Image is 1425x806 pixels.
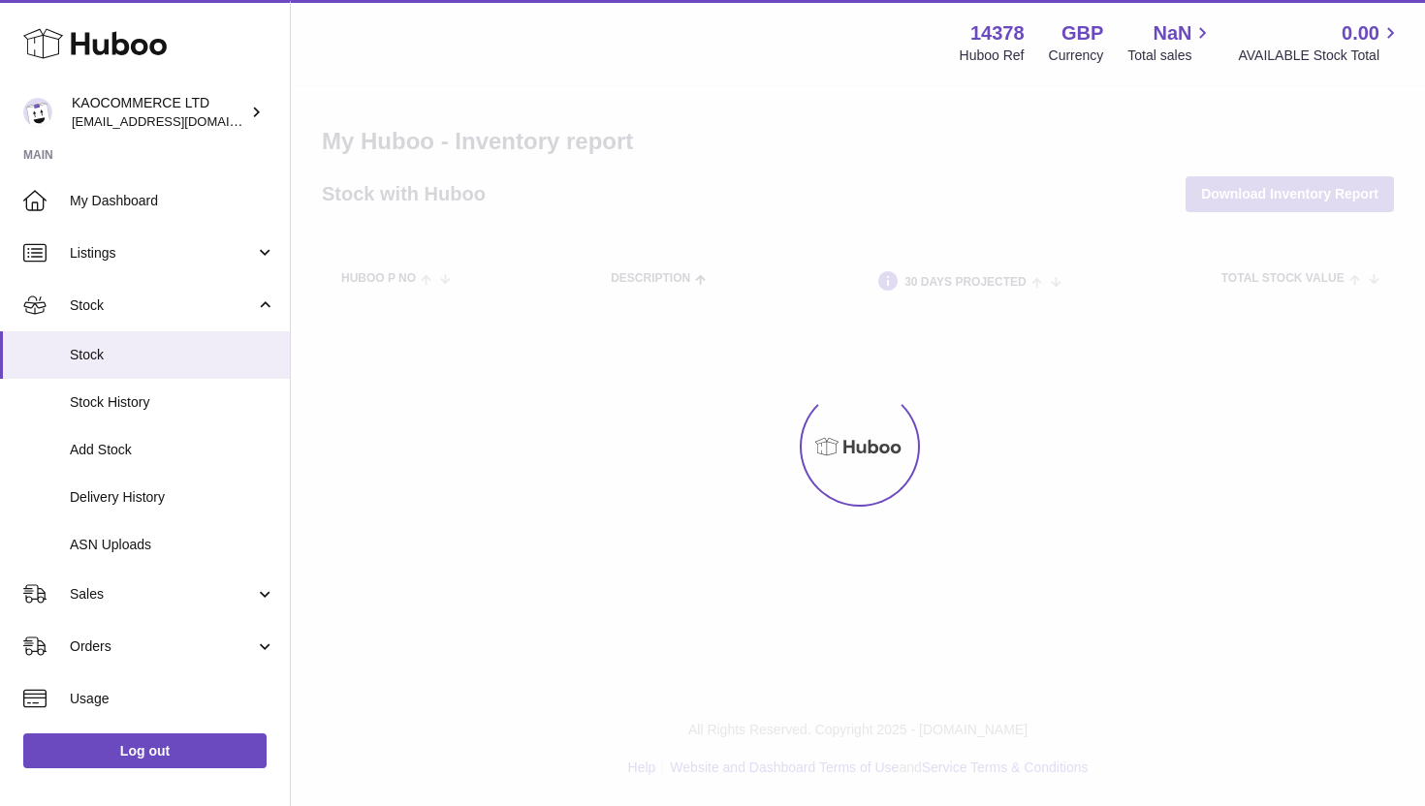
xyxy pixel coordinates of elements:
span: NaN [1153,20,1191,46]
div: Currency [1049,46,1104,65]
a: NaN Total sales [1127,20,1214,65]
span: Stock History [70,393,275,412]
span: Stock [70,296,255,315]
span: Sales [70,585,255,604]
span: Orders [70,637,255,656]
strong: GBP [1061,20,1103,46]
span: Delivery History [70,488,275,507]
span: AVAILABLE Stock Total [1238,46,1402,65]
span: Add Stock [70,441,275,459]
span: [EMAIL_ADDRESS][DOMAIN_NAME] [72,113,285,129]
span: Stock [70,346,275,364]
span: Total sales [1127,46,1214,65]
div: KAOCOMMERCE LTD [72,94,246,131]
span: My Dashboard [70,192,275,210]
a: Log out [23,733,267,768]
span: Listings [70,244,255,263]
span: 0.00 [1342,20,1379,46]
span: Usage [70,690,275,708]
span: ASN Uploads [70,536,275,554]
a: 0.00 AVAILABLE Stock Total [1238,20,1402,65]
div: Huboo Ref [960,46,1025,65]
strong: 14378 [970,20,1025,46]
img: hello@lunera.co.uk [23,98,52,127]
